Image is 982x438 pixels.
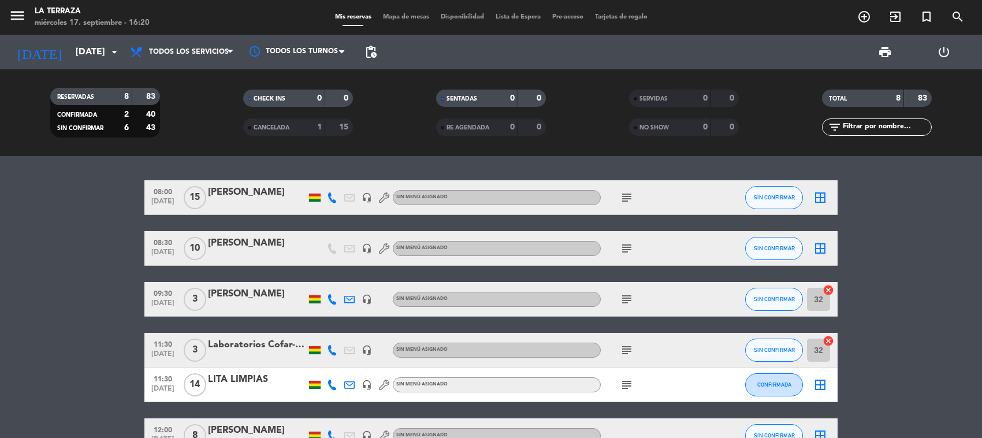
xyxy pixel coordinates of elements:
div: [PERSON_NAME] [208,236,306,251]
i: border_all [813,191,827,205]
button: SIN CONFIRMAR [745,186,803,209]
strong: 0 [730,94,736,102]
strong: 0 [510,94,515,102]
i: subject [620,343,634,357]
strong: 0 [703,123,708,131]
span: Lista de Espera [490,14,546,20]
span: TOTAL [829,96,847,102]
span: Sin menú asignado [396,347,448,352]
i: headset_mic [362,243,372,254]
span: 3 [184,339,206,362]
strong: 0 [317,94,322,102]
span: Todos los servicios [149,48,229,56]
strong: 0 [703,94,708,102]
input: Filtrar por nombre... [842,121,931,133]
strong: 43 [146,124,158,132]
span: pending_actions [364,45,378,59]
span: SIN CONFIRMAR [754,194,795,201]
span: 09:30 [148,286,177,299]
span: [DATE] [148,198,177,211]
span: RESERVADAS [57,94,94,100]
span: SENTADAS [447,96,477,102]
i: subject [620,191,634,205]
span: Sin menú asignado [396,246,448,250]
span: Sin menú asignado [396,195,448,199]
div: Laboratorios Cofar- [PERSON_NAME]. [208,337,306,352]
strong: 1 [317,123,322,131]
span: 3 [184,288,206,311]
span: Sin menú asignado [396,382,448,387]
span: [DATE] [148,299,177,313]
strong: 6 [124,124,129,132]
i: [DATE] [9,39,70,65]
span: CONFIRMADA [57,112,97,118]
div: [PERSON_NAME] [208,423,306,438]
span: [DATE] [148,385,177,398]
span: [DATE] [148,350,177,363]
span: 10 [184,237,206,260]
i: subject [620,242,634,255]
span: Mis reservas [329,14,377,20]
i: headset_mic [362,192,372,203]
div: LITA LIMPIAS [208,372,306,387]
div: [PERSON_NAME] [208,287,306,302]
i: headset_mic [362,380,372,390]
strong: 0 [510,123,515,131]
button: SIN CONFIRMAR [745,288,803,311]
strong: 40 [146,110,158,118]
div: LOG OUT [914,35,973,69]
button: SIN CONFIRMAR [745,339,803,362]
i: cancel [823,335,834,347]
i: search [951,10,965,24]
div: miércoles 17. septiembre - 16:20 [35,17,150,29]
div: La Terraza [35,6,150,17]
span: SERVIDAS [639,96,668,102]
i: power_settings_new [937,45,951,59]
span: 08:30 [148,235,177,248]
span: 15 [184,186,206,209]
span: CONFIRMADA [757,381,791,388]
button: CONFIRMADA [745,373,803,396]
i: subject [620,292,634,306]
span: 11:30 [148,337,177,350]
span: NO SHOW [639,125,669,131]
i: subject [620,378,634,392]
i: border_all [813,242,827,255]
i: headset_mic [362,345,372,355]
span: 08:00 [148,184,177,198]
i: filter_list [828,120,842,134]
span: SIN CONFIRMAR [754,347,795,353]
span: 14 [184,373,206,396]
strong: 0 [537,123,544,131]
i: add_circle_outline [857,10,871,24]
span: Pre-acceso [546,14,589,20]
span: CHECK INS [254,96,285,102]
button: SIN CONFIRMAR [745,237,803,260]
i: headset_mic [362,294,372,305]
span: Disponibilidad [435,14,490,20]
span: [DATE] [148,248,177,262]
div: [PERSON_NAME] [208,185,306,200]
i: turned_in_not [920,10,933,24]
span: 11:30 [148,372,177,385]
strong: 0 [344,94,351,102]
strong: 0 [537,94,544,102]
span: print [878,45,892,59]
strong: 83 [918,94,929,102]
strong: 8 [896,94,901,102]
strong: 15 [339,123,351,131]
span: SIN CONFIRMAR [754,296,795,302]
span: CANCELADA [254,125,289,131]
span: SIN CONFIRMAR [754,245,795,251]
strong: 2 [124,110,129,118]
strong: 0 [730,123,736,131]
span: Sin menú asignado [396,433,448,437]
i: menu [9,7,26,24]
strong: 8 [124,92,129,101]
span: Tarjetas de regalo [589,14,653,20]
i: arrow_drop_down [107,45,121,59]
i: exit_to_app [888,10,902,24]
span: Mapa de mesas [377,14,435,20]
i: border_all [813,378,827,392]
strong: 83 [146,92,158,101]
